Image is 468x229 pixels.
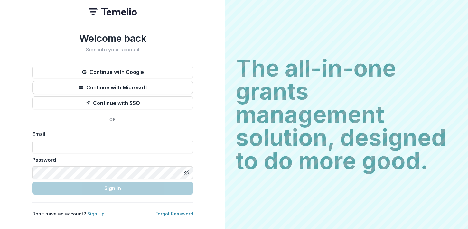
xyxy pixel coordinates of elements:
p: Don't have an account? [32,210,105,217]
h2: Sign into your account [32,47,193,53]
button: Continue with SSO [32,96,193,109]
button: Continue with Microsoft [32,81,193,94]
button: Sign In [32,182,193,195]
label: Password [32,156,189,164]
button: Continue with Google [32,66,193,78]
img: Temelio [89,8,137,15]
a: Sign Up [87,211,105,216]
button: Toggle password visibility [182,168,192,178]
h1: Welcome back [32,32,193,44]
label: Email [32,130,189,138]
a: Forgot Password [155,211,193,216]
